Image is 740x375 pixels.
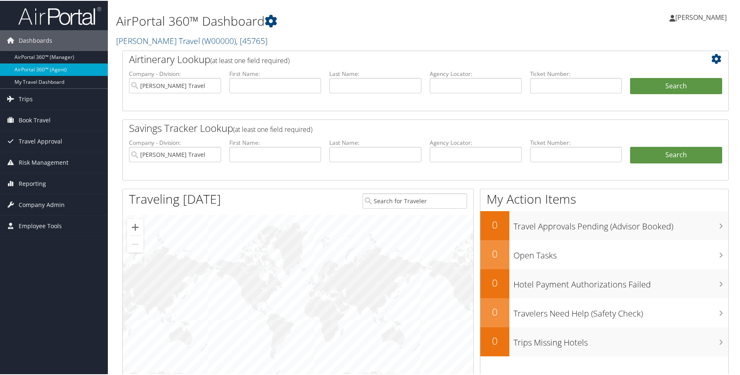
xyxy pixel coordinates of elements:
label: Company - Division: [129,69,221,77]
h3: Open Tasks [514,245,728,261]
label: Last Name: [329,138,421,146]
h1: AirPortal 360™ Dashboard [116,12,529,29]
a: 0Travelers Need Help (Safety Check) [480,297,728,326]
h3: Travelers Need Help (Safety Check) [514,303,728,319]
span: (at least one field required) [233,124,312,133]
label: Last Name: [329,69,421,77]
input: search accounts [129,146,221,161]
h3: Trips Missing Hotels [514,332,728,348]
h2: Savings Tracker Lookup [129,120,672,134]
a: [PERSON_NAME] [669,4,735,29]
h3: Hotel Payment Authorizations Failed [514,274,728,290]
h2: 0 [480,246,509,260]
h2: 0 [480,275,509,289]
h2: Airtinerary Lookup [129,51,672,66]
label: Agency Locator: [430,138,522,146]
input: Search for Traveler [363,192,467,208]
span: (at least one field required) [210,55,290,64]
label: Agency Locator: [430,69,522,77]
a: 0Travel Approvals Pending (Advisor Booked) [480,210,728,239]
label: First Name: [229,69,321,77]
a: Search [630,146,722,163]
label: Ticket Number: [530,69,622,77]
a: 0Hotel Payment Authorizations Failed [480,268,728,297]
h2: 0 [480,333,509,347]
span: Dashboards [19,29,52,50]
span: [PERSON_NAME] [675,12,727,21]
img: airportal-logo.png [18,5,101,25]
h1: My Action Items [480,190,728,207]
span: Employee Tools [19,215,62,236]
span: ( W00000 ) [202,34,236,46]
a: [PERSON_NAME] Travel [116,34,268,46]
span: Reporting [19,173,46,193]
a: 0Trips Missing Hotels [480,326,728,356]
label: Company - Division: [129,138,221,146]
span: , [ 45765 ] [236,34,268,46]
button: Search [630,77,722,94]
h2: 0 [480,304,509,318]
span: Risk Management [19,151,68,172]
span: Book Travel [19,109,51,130]
span: Trips [19,88,33,109]
button: Zoom in [127,218,144,235]
label: Ticket Number: [530,138,622,146]
h1: Traveling [DATE] [129,190,221,207]
span: Company Admin [19,194,65,214]
h2: 0 [480,217,509,231]
a: 0Open Tasks [480,239,728,268]
span: Travel Approval [19,130,62,151]
button: Zoom out [127,235,144,252]
label: First Name: [229,138,321,146]
h3: Travel Approvals Pending (Advisor Booked) [514,216,728,231]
